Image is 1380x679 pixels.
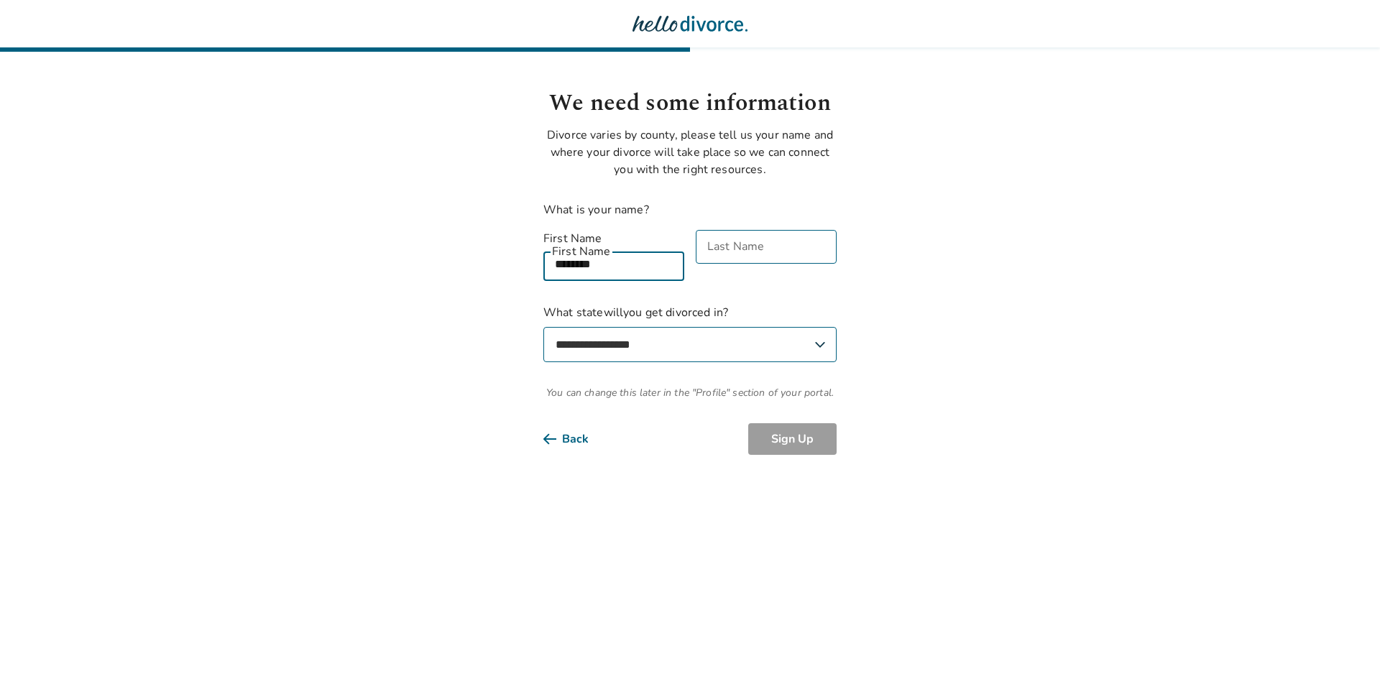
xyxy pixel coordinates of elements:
iframe: Chat Widget [1308,610,1380,679]
label: First Name [543,230,684,247]
button: Sign Up [748,423,837,455]
button: Back [543,423,612,455]
span: You can change this later in the "Profile" section of your portal. [543,385,837,400]
h1: We need some information [543,86,837,121]
label: What state will you get divorced in? [543,304,837,362]
img: Hello Divorce Logo [632,9,747,38]
p: Divorce varies by county, please tell us your name and where your divorce will take place so we c... [543,126,837,178]
label: What is your name? [543,202,649,218]
select: What statewillyou get divorced in? [543,327,837,362]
